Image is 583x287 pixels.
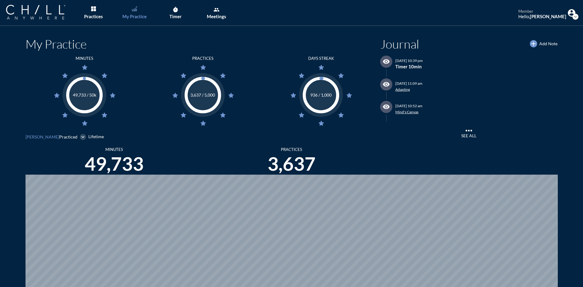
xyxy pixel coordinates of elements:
[192,56,213,61] div: PRACTICES
[180,72,187,79] i: star
[530,40,557,47] button: Add Note
[84,14,103,19] div: Practices
[380,37,419,51] h1: Journal
[122,14,147,19] div: My Practice
[395,110,418,114] span: Mind's Canvas
[80,134,86,140] i: expand_more
[26,134,59,139] span: [PERSON_NAME]
[337,111,345,119] i: star
[88,134,104,139] div: Lifetime
[109,92,116,99] i: star
[395,87,410,92] span: Adapting
[308,56,334,61] div: days streak
[203,147,380,152] div: PRACTICES
[383,58,390,65] i: visibility
[61,111,69,119] i: star
[383,103,390,111] i: visibility
[172,7,179,13] i: timer
[572,14,578,20] i: expand_more
[169,14,182,19] div: Timer
[337,72,345,79] i: star
[318,120,325,127] i: star
[131,6,137,11] img: Graph
[81,64,88,71] i: star
[568,9,575,17] img: Profile icon
[298,111,305,119] i: star
[318,64,325,71] i: star
[91,6,96,11] img: List
[26,147,203,152] div: Minutes
[172,92,179,99] i: star
[464,128,474,133] i: more_horiz
[6,5,77,20] a: Company Logo
[290,92,297,99] i: star
[383,81,390,88] i: visibility
[395,64,423,69] div: Timer 10min
[219,72,227,79] i: star
[227,92,235,99] i: star
[76,56,93,61] div: Minutes
[518,9,566,14] div: member
[180,111,187,119] i: star
[539,41,557,46] span: Add Note
[101,72,108,79] i: star
[53,92,60,99] i: star
[380,133,557,138] div: See All
[395,59,423,63] div: [DATE] 10:39 pm
[298,72,305,79] i: star
[199,120,207,127] i: star
[101,111,108,119] i: star
[203,152,380,175] div: 3,637
[26,37,380,51] h1: My Practice
[518,14,566,19] div: Hello,
[346,92,353,99] i: star
[81,120,88,127] i: star
[59,134,77,139] span: Practiced
[530,40,537,47] i: add
[207,14,226,19] div: Meetings
[26,152,203,175] div: 49,733
[6,5,65,19] img: Company Logo
[61,72,69,79] i: star
[219,111,227,119] i: star
[395,81,422,86] div: [DATE] 11:09 am
[213,7,220,13] i: group
[530,14,566,19] strong: [PERSON_NAME]
[395,104,422,108] div: [DATE] 10:52 am
[199,64,207,71] i: star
